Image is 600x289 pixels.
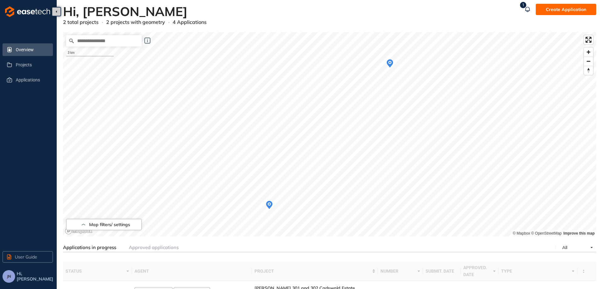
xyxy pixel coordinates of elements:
[63,19,99,25] span: 2 total projects
[173,19,207,25] span: 4 Applications
[106,19,165,25] span: 2 projects with geometry
[66,268,125,275] span: status
[66,35,142,47] input: Search place...
[463,264,491,278] span: approved. date
[499,262,577,281] th: type
[380,268,416,275] span: number
[461,262,499,281] th: approved. date
[16,74,48,86] span: Applications
[16,43,48,56] span: Overview
[63,262,132,281] th: status
[63,32,596,236] canvas: Map
[546,6,586,13] span: Create Application
[522,3,524,7] span: 1
[63,244,116,250] span: Applications in progress
[513,231,530,236] a: Mapbox
[584,47,593,57] button: Zoom in
[17,271,54,282] span: Hi, [PERSON_NAME]
[584,57,593,66] button: Zoom out
[384,58,396,69] div: Map marker
[66,219,142,230] button: Map filters/ settings
[252,262,378,281] th: project
[563,231,595,236] a: Improve this map
[562,245,567,250] span: All
[3,251,53,263] button: User Guide
[15,253,37,260] span: User Guide
[531,231,562,236] a: OpenStreetMap
[132,262,252,281] th: agent
[254,268,371,275] span: project
[16,58,48,71] span: Projects
[584,66,593,75] button: Reset bearing to north
[501,268,570,275] span: type
[66,50,114,56] div: 3 km
[423,262,461,281] th: submit. date
[3,270,15,283] button: JN
[7,274,11,279] span: JN
[536,4,596,15] button: Create Application
[89,222,130,227] span: Map filters/ settings
[520,2,526,8] sup: 1
[584,35,593,44] button: Enter fullscreen
[129,244,179,250] span: Approved applications
[65,227,93,235] a: Mapbox logo
[378,262,423,281] th: number
[63,4,522,19] h2: Hi, [PERSON_NAME]
[264,199,275,211] div: Map marker
[5,6,50,17] img: logo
